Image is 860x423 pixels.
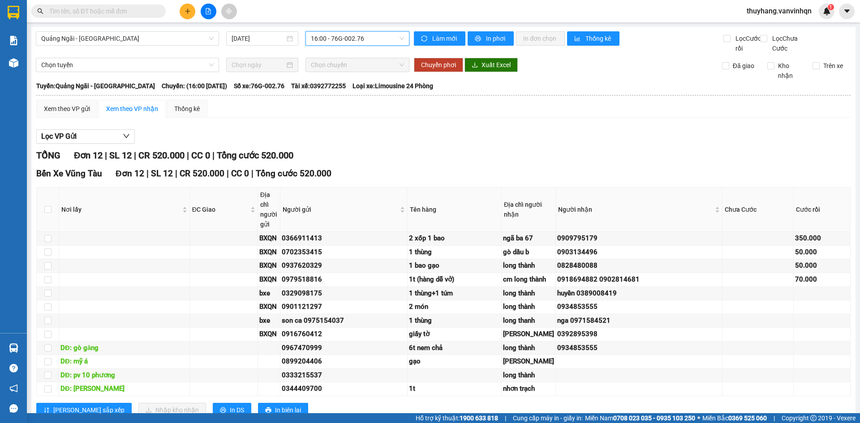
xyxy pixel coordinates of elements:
[516,31,565,46] button: In đơn chọn
[820,61,847,71] span: Trên xe
[282,247,406,258] div: 0702353415
[259,329,279,340] div: BXQN
[421,35,429,43] span: sync
[794,188,851,232] th: Cước rồi
[769,34,815,53] span: Lọc Chưa Cước
[409,247,500,258] div: 1 thùng
[613,414,695,422] strong: 0708 023 035 - 0935 103 250
[774,61,806,81] span: Kho nhận
[557,233,721,244] div: 0909795179
[260,190,278,229] div: Địa chỉ người gửi
[409,288,500,299] div: 1 thùng+1 túm
[460,414,498,422] strong: 1900 633 818
[503,343,554,354] div: long thành
[230,405,244,415] span: In DS
[843,7,851,15] span: caret-down
[53,405,125,415] span: [PERSON_NAME] sắp xếp
[728,414,767,422] strong: 0369 525 060
[409,343,500,354] div: 6t nem chả
[60,384,188,394] div: DĐ: [PERSON_NAME]
[282,316,406,326] div: son ca 0975154037
[503,247,554,258] div: gò dầu b
[60,370,188,381] div: DĐ: pv 10 phương
[557,274,721,285] div: 0918694882 0902814681
[74,150,103,161] span: Đơn 12
[259,288,279,299] div: bxe
[828,4,834,10] sup: 1
[503,384,554,394] div: nhơn trạch
[464,58,518,72] button: downloadXuất Excel
[503,261,554,271] div: long thành
[36,82,155,90] b: Tuyến: Quảng Ngãi - [GEOGRAPHIC_DATA]
[185,8,191,14] span: plus
[282,288,406,299] div: 0329098175
[557,316,721,326] div: nga 0971584521
[9,58,18,68] img: warehouse-icon
[9,384,18,393] span: notification
[432,34,458,43] span: Làm mới
[503,274,554,285] div: cm long thành
[282,384,406,394] div: 0344409700
[231,168,249,179] span: CC 0
[44,104,90,114] div: Xem theo VP gửi
[123,132,130,140] span: down
[41,131,77,142] span: Lọc VP Gửi
[282,329,406,340] div: 0916760412
[180,4,195,19] button: plus
[486,34,507,43] span: In phơi
[503,302,554,312] div: long thành
[9,404,18,413] span: message
[282,343,406,354] div: 0967470999
[416,413,498,423] span: Hỗ trợ kỹ thuật:
[9,364,18,372] span: question-circle
[291,81,346,91] span: Tài xế: 0392772255
[232,34,285,43] input: 13/09/2025
[409,329,500,340] div: giấy tờ
[217,150,293,161] span: Tổng cước 520.000
[259,261,279,271] div: BXQN
[259,302,279,312] div: BXQN
[557,343,721,354] div: 0934853555
[275,405,301,415] span: In biên lai
[265,407,271,414] span: printer
[256,168,331,179] span: Tổng cước 520.000
[138,150,185,161] span: CR 520.000
[109,150,132,161] span: SL 12
[409,274,500,285] div: 1t (hàng dễ vở)
[138,403,206,417] button: downloadNhập kho nhận
[134,150,136,161] span: |
[212,150,215,161] span: |
[174,104,200,114] div: Thống kê
[558,205,713,214] span: Người nhận
[503,370,554,381] div: long thành
[187,150,189,161] span: |
[251,168,254,179] span: |
[49,6,155,16] input: Tìm tên, số ĐT hoặc mã đơn
[810,415,817,421] span: copyright
[36,403,132,417] button: sort-ascending[PERSON_NAME] sắp xếp
[697,416,700,420] span: ⚪️
[557,302,721,312] div: 0934853555
[353,81,433,91] span: Loại xe: Limousine 24 Phòng
[282,233,406,244] div: 0366911413
[557,288,721,299] div: huyền 0389008419
[414,58,463,72] button: Chuyển phơi
[722,188,794,232] th: Chưa Cước
[503,329,554,340] div: [PERSON_NAME]
[585,413,695,423] span: Miền Nam
[227,168,229,179] span: |
[505,413,506,423] span: |
[283,205,398,214] span: Người gửi
[282,274,406,285] div: 0979518816
[146,168,149,179] span: |
[839,4,855,19] button: caret-down
[557,247,721,258] div: 0903134496
[823,7,831,15] img: icon-new-feature
[106,104,158,114] div: Xem theo VP nhận
[472,62,478,69] span: download
[795,274,849,285] div: 70.000
[36,129,135,144] button: Lọc VP Gửi
[574,35,582,43] span: bar-chart
[414,31,465,46] button: syncLàm mới
[116,168,144,179] span: Đơn 12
